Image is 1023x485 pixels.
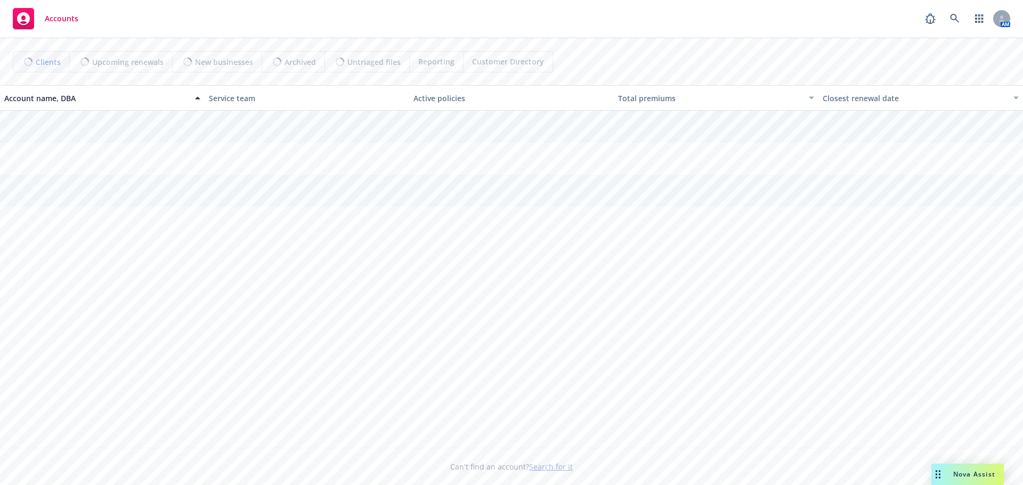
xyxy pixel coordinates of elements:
[45,14,78,23] span: Accounts
[285,56,316,68] span: Archived
[472,56,544,67] span: Customer Directory
[9,4,83,34] a: Accounts
[920,8,941,29] a: Report a Bug
[413,93,610,104] div: Active policies
[4,93,189,104] div: Account name, DBA
[418,56,454,67] span: Reporting
[195,56,253,68] span: New businesses
[818,85,1023,111] button: Closest renewal date
[409,85,614,111] button: Active policies
[205,85,409,111] button: Service team
[450,461,573,472] span: Can't find an account?
[931,464,1004,485] button: Nova Assist
[36,56,61,68] span: Clients
[209,93,405,104] div: Service team
[614,85,818,111] button: Total premiums
[953,470,995,479] span: Nova Assist
[618,93,802,104] div: Total premiums
[347,56,401,68] span: Untriaged files
[823,93,1007,104] div: Closest renewal date
[944,8,965,29] a: Search
[92,56,164,68] span: Upcoming renewals
[931,464,945,485] div: Drag to move
[529,462,573,472] a: Search for it
[969,8,990,29] a: Switch app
